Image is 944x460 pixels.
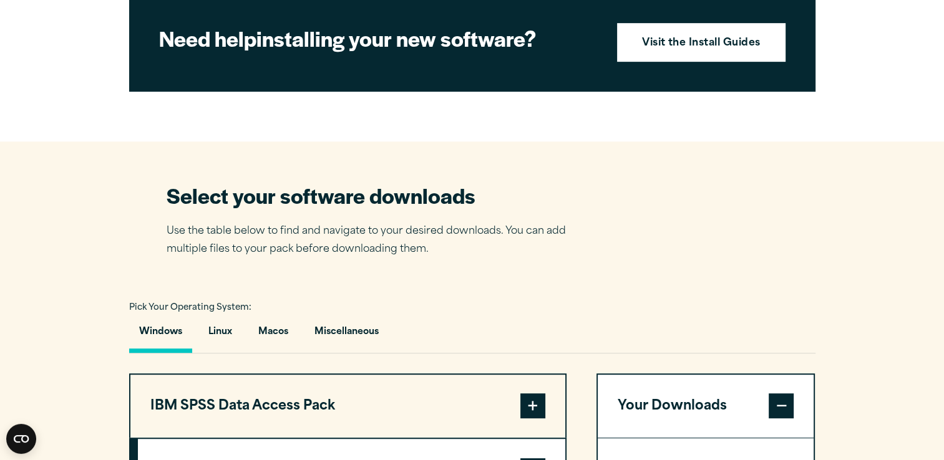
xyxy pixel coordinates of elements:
[159,23,256,53] strong: Need help
[167,181,585,209] h2: Select your software downloads
[617,23,786,62] a: Visit the Install Guides
[129,317,192,353] button: Windows
[129,304,251,312] span: Pick Your Operating System:
[198,317,242,353] button: Linux
[6,424,36,454] button: Open CMP widget
[248,317,298,353] button: Macos
[304,317,389,353] button: Miscellaneous
[130,375,565,438] button: IBM SPSS Data Access Pack
[159,24,596,52] h2: installing your new software?
[598,375,814,438] button: Your Downloads
[167,223,585,259] p: Use the table below to find and navigate to your desired downloads. You can add multiple files to...
[642,36,761,52] strong: Visit the Install Guides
